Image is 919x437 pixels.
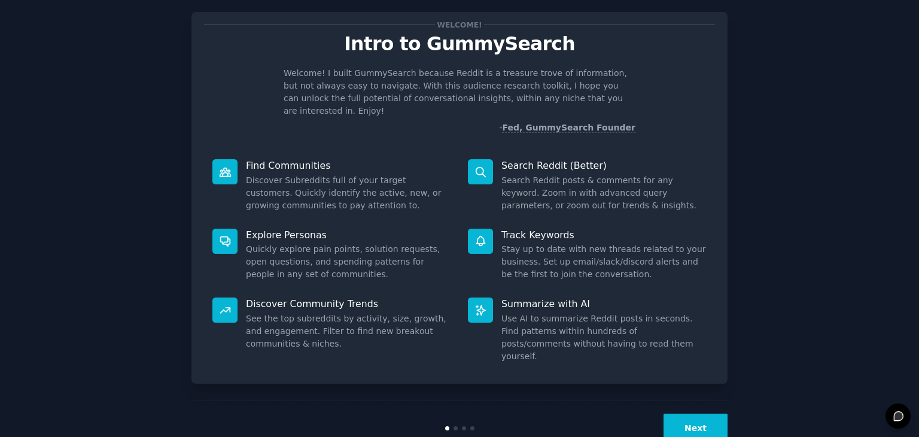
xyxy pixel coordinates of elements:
[502,123,635,133] a: Fed, GummySearch Founder
[246,174,451,212] dd: Discover Subreddits full of your target customers. Quickly identify the active, new, or growing c...
[284,67,635,117] p: Welcome! I built GummySearch because Reddit is a treasure trove of information, but not always ea...
[246,159,451,172] p: Find Communities
[501,159,707,172] p: Search Reddit (Better)
[501,229,707,241] p: Track Keywords
[246,298,451,310] p: Discover Community Trends
[501,298,707,310] p: Summarize with AI
[499,122,635,134] div: -
[204,34,715,54] p: Intro to GummySearch
[246,312,451,350] dd: See the top subreddits by activity, size, growth, and engagement. Filter to find new breakout com...
[246,229,451,241] p: Explore Personas
[246,243,451,281] dd: Quickly explore pain points, solution requests, open questions, and spending patterns for people ...
[501,312,707,363] dd: Use AI to summarize Reddit posts in seconds. Find patterns within hundreds of posts/comments with...
[501,243,707,281] dd: Stay up to date with new threads related to your business. Set up email/slack/discord alerts and ...
[435,19,484,31] span: Welcome!
[501,174,707,212] dd: Search Reddit posts & comments for any keyword. Zoom in with advanced query parameters, or zoom o...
